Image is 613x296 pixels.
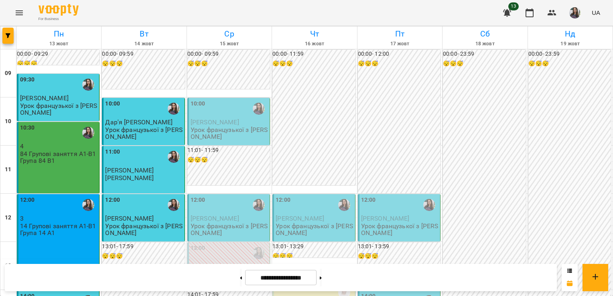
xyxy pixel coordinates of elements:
[508,2,519,10] span: 13
[569,7,581,18] img: ca1374486191da6fb8238bd749558ac4.jpeg
[105,126,183,140] p: Урок французької з [PERSON_NAME]
[191,196,205,205] label: 12:00
[105,174,154,181] p: [PERSON_NAME]
[423,199,435,211] img: Юлія
[361,196,376,205] label: 12:00
[191,126,268,140] p: Урок французької з [PERSON_NAME]
[105,196,120,205] label: 12:00
[359,28,441,40] h6: Пт
[102,242,185,251] h6: 13:01 - 17:59
[188,28,270,40] h6: Ср
[20,196,35,205] label: 12:00
[20,75,35,84] label: 09:30
[20,124,35,132] label: 10:30
[272,242,355,251] h6: 13:01 - 13:29
[443,50,526,59] h6: 00:00 - 23:59
[168,199,180,211] img: Юлія
[82,79,94,91] img: Юлія
[188,40,270,48] h6: 15 жовт
[187,146,270,155] h6: 11:01 - 11:59
[10,3,29,22] button: Menu
[338,199,350,211] img: Юлія
[589,5,603,20] button: UA
[17,50,99,59] h6: 00:00 - 09:29
[191,215,239,222] span: [PERSON_NAME]
[103,28,185,40] h6: Вт
[105,166,154,174] span: [PERSON_NAME]
[105,148,120,156] label: 11:00
[5,213,11,222] h6: 12
[20,223,97,237] p: 14 Групові заняття А1-В1 Група 14 А1
[272,252,355,261] h6: 😴😴😴
[191,223,268,237] p: Урок французької з [PERSON_NAME]
[102,50,185,59] h6: 00:00 - 09:59
[18,28,100,40] h6: Пн
[528,50,611,59] h6: 00:00 - 23:59
[168,151,180,163] img: Юлія
[272,50,355,59] h6: 00:00 - 11:59
[358,50,440,59] h6: 00:00 - 12:00
[272,59,355,68] h6: 😴😴😴
[102,252,185,261] h6: 😴😴😴
[39,4,79,16] img: Voopty Logo
[17,59,99,68] h6: 😴😴😴
[443,59,526,68] h6: 😴😴😴
[529,40,611,48] h6: 19 жовт
[358,242,440,251] h6: 13:01 - 13:59
[105,223,183,237] p: Урок французької з [PERSON_NAME]
[444,40,526,48] h6: 18 жовт
[20,150,97,164] p: 84 Групові заняття А1-В1 Група 84 В1
[358,252,440,261] h6: 😴😴😴
[358,59,440,68] h6: 😴😴😴
[103,40,185,48] h6: 14 жовт
[253,247,265,259] img: Юлія
[187,50,270,59] h6: 00:00 - 09:59
[444,28,526,40] h6: Сб
[592,8,600,17] span: UA
[82,127,94,139] img: Юлія
[5,69,11,78] h6: 09
[191,99,205,108] label: 10:00
[102,59,185,68] h6: 😴😴😴
[105,215,154,222] span: [PERSON_NAME]
[105,99,120,108] label: 10:00
[528,59,611,68] h6: 😴😴😴
[20,215,97,222] p: 3
[529,28,611,40] h6: Нд
[191,118,239,126] span: [PERSON_NAME]
[187,59,270,68] h6: 😴😴😴
[361,215,410,222] span: [PERSON_NAME]
[253,103,265,115] img: Юлія
[5,165,11,174] h6: 11
[276,223,353,237] p: Урок французької з [PERSON_NAME]
[82,199,94,211] img: Юлія
[187,156,270,164] h6: 😴😴😴
[20,102,97,116] p: Урок французької з [PERSON_NAME]
[361,223,438,237] p: Урок французької з [PERSON_NAME]
[5,117,11,126] h6: 10
[39,16,79,22] span: For Business
[253,199,265,211] img: Юлія
[168,103,180,115] img: Юлія
[105,118,173,126] span: Дар'я [PERSON_NAME]
[276,215,324,222] span: [PERSON_NAME]
[20,143,97,150] p: 4
[359,40,441,48] h6: 17 жовт
[273,28,355,40] h6: Чт
[191,244,205,253] label: 13:00
[20,94,69,102] span: [PERSON_NAME]
[273,40,355,48] h6: 16 жовт
[276,196,290,205] label: 12:00
[18,40,100,48] h6: 13 жовт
